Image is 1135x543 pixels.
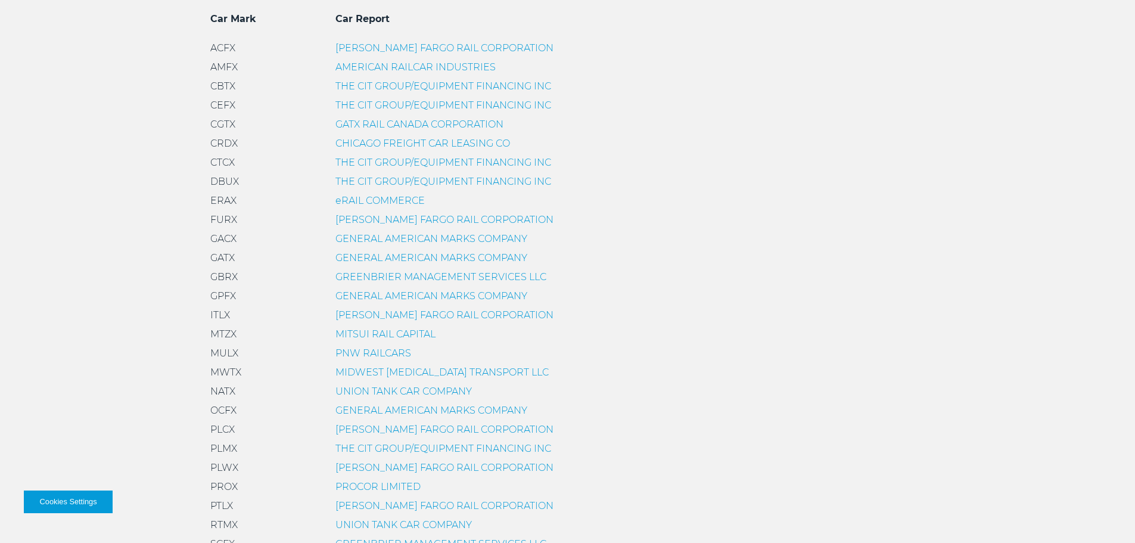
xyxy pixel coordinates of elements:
[210,42,235,54] span: ACFX
[210,80,235,92] span: CBTX
[210,405,237,416] span: OCFX
[210,138,238,149] span: CRDX
[335,13,390,24] span: Car Report
[335,80,551,92] a: THE CIT GROUP/EQUIPMENT FINANCING INC
[210,347,238,359] span: MULX
[210,176,239,187] span: DBUX
[210,290,236,302] span: GPFX
[210,13,256,24] span: Car Mark
[335,100,551,111] a: THE CIT GROUP/EQUIPMENT FINANCING INC
[210,519,238,530] span: RTMX
[335,271,546,283] a: GREENBRIER MANAGEMENT SERVICES LLC
[335,443,551,454] a: THE CIT GROUP/EQUIPMENT FINANCING INC
[335,61,496,73] a: AMERICAN RAILCAR INDUSTRIES
[335,176,551,187] a: THE CIT GROUP/EQUIPMENT FINANCING INC
[335,195,425,206] a: eRAIL COMMERCE
[210,119,235,130] span: CGTX
[24,491,113,513] button: Cookies Settings
[335,328,436,340] a: MITSUI RAIL CAPITAL
[335,157,551,168] a: THE CIT GROUP/EQUIPMENT FINANCING INC
[210,367,241,378] span: MWTX
[210,252,235,263] span: GATX
[210,233,237,244] span: GACX
[335,386,472,397] a: UNION TANK CAR COMPANY
[210,271,238,283] span: GBRX
[335,309,553,321] a: [PERSON_NAME] FARGO RAIL CORPORATION
[210,328,237,340] span: MTZX
[335,119,503,130] a: GATX RAIL CANADA CORPORATION
[335,519,472,530] a: UNION TANK CAR COMPANY
[210,195,237,206] span: ERAX
[335,347,411,359] a: PNW RAILCARS
[210,157,235,168] span: CTCX
[210,214,237,225] span: FURX
[335,252,527,263] a: GENERAL AMERICAN MARKS COMPANY
[210,61,238,73] span: AMFX
[335,462,553,473] a: [PERSON_NAME] FARGO RAIL CORPORATION
[335,214,553,225] a: [PERSON_NAME] FARGO RAIL CORPORATION
[335,290,527,302] a: GENERAL AMERICAN MARKS COMPANY
[210,424,235,435] span: PLCX
[210,481,238,492] span: PROX
[210,500,233,511] span: PTLX
[210,100,235,111] span: CEFX
[335,424,553,435] a: [PERSON_NAME] FARGO RAIL CORPORATION
[335,481,421,492] a: PROCOR LIMITED
[210,462,238,473] span: PLWX
[210,386,235,397] span: NATX
[335,233,527,244] a: GENERAL AMERICAN MARKS COMPANY
[335,500,553,511] a: [PERSON_NAME] FARGO RAIL CORPORATION
[335,138,510,149] a: CHICAGO FREIGHT CAR LEASING CO
[210,309,230,321] span: ITLX
[335,405,527,416] a: GENERAL AMERICAN MARKS COMPANY
[210,443,237,454] span: PLMX
[335,42,553,54] a: [PERSON_NAME] FARGO RAIL CORPORATION
[335,367,549,378] a: MIDWEST [MEDICAL_DATA] TRANSPORT LLC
